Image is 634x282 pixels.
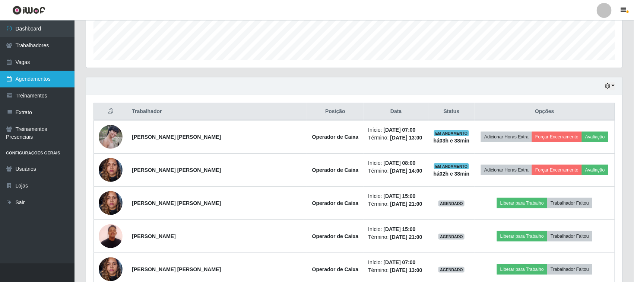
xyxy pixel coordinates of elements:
li: Término: [368,134,424,142]
time: [DATE] 13:00 [390,267,422,273]
strong: há 03 h e 38 min [434,138,470,144]
time: [DATE] 14:00 [390,168,422,174]
time: [DATE] 07:00 [384,259,416,265]
img: CoreUI Logo [12,6,45,15]
li: Término: [368,266,424,274]
strong: [PERSON_NAME] [PERSON_NAME] [132,266,221,272]
span: AGENDADO [438,267,465,273]
button: Avaliação [582,165,608,175]
time: [DATE] 13:00 [390,135,422,141]
th: Opções [475,103,615,121]
button: Avaliação [582,132,608,142]
time: [DATE] 07:00 [384,127,416,133]
span: AGENDADO [438,234,465,240]
strong: [PERSON_NAME] [PERSON_NAME] [132,167,221,173]
strong: Operador de Caixa [312,167,359,173]
button: Trabalhador Faltou [547,231,592,241]
strong: Operador de Caixa [312,266,359,272]
li: Início: [368,259,424,266]
img: 1734465947432.jpeg [99,187,123,219]
img: 1617198337870.jpeg [99,125,123,149]
span: EM ANDAMENTO [434,163,469,169]
th: Posição [307,103,364,121]
li: Início: [368,192,424,200]
li: Início: [368,126,424,134]
strong: Operador de Caixa [312,233,359,239]
strong: Operador de Caixa [312,200,359,206]
button: Liberar para Trabalho [497,198,547,208]
strong: [PERSON_NAME] [132,233,175,239]
li: Término: [368,200,424,208]
strong: Operador de Caixa [312,134,359,140]
button: Trabalhador Faltou [547,264,592,275]
li: Término: [368,233,424,241]
span: AGENDADO [438,201,465,206]
button: Liberar para Trabalho [497,264,547,275]
time: [DATE] 21:00 [390,201,422,207]
time: [DATE] 15:00 [384,226,416,232]
strong: [PERSON_NAME] [PERSON_NAME] [132,200,221,206]
time: [DATE] 21:00 [390,234,422,240]
time: [DATE] 08:00 [384,160,416,166]
img: 1739110022249.jpeg [99,220,123,252]
li: Término: [368,167,424,175]
strong: [PERSON_NAME] [PERSON_NAME] [132,134,221,140]
button: Forçar Encerramento [532,165,582,175]
strong: há 02 h e 38 min [434,171,470,177]
button: Liberar para Trabalho [497,231,547,241]
time: [DATE] 15:00 [384,193,416,199]
li: Início: [368,225,424,233]
button: Trabalhador Faltou [547,198,592,208]
button: Adicionar Horas Extra [481,132,532,142]
th: Data [364,103,428,121]
th: Trabalhador [127,103,307,121]
li: Início: [368,159,424,167]
button: Forçar Encerramento [532,132,582,142]
th: Status [428,103,475,121]
span: EM ANDAMENTO [434,130,469,136]
button: Adicionar Horas Extra [481,165,532,175]
img: 1734465947432.jpeg [99,154,123,186]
